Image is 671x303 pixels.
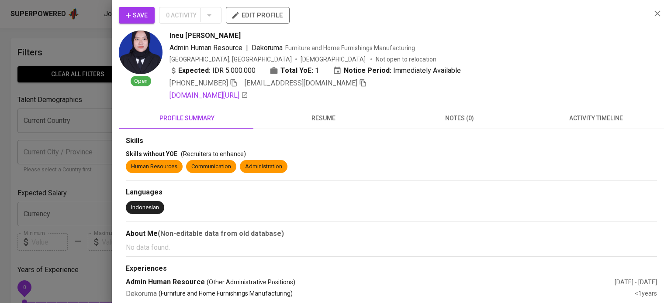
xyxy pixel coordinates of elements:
span: | [246,43,248,53]
div: [DATE] - [DATE] [615,278,657,286]
span: Open [131,77,151,85]
div: IDR 5.000.000 [169,65,256,76]
span: profile summary [124,113,250,124]
span: [PHONE_NUMBER] [169,79,228,87]
span: Dekoruma [252,44,283,52]
div: <1 years [635,289,657,299]
div: Immediately Available [333,65,461,76]
div: Administration [245,163,282,171]
span: notes (0) [397,113,522,124]
div: Skills [126,136,657,146]
div: Human Resources [131,163,177,171]
button: Save [119,7,155,24]
div: Languages [126,187,657,197]
b: (Non-editable data from old database) [158,229,284,238]
p: Not open to relocation [376,55,436,64]
a: [DOMAIN_NAME][URL] [169,90,248,101]
span: Furniture and Home Furnishings Manufacturing [285,44,415,51]
span: [EMAIL_ADDRESS][DOMAIN_NAME] [245,79,357,87]
div: Experiences [126,264,657,274]
span: resume [260,113,386,124]
button: edit profile [226,7,290,24]
span: Admin Human Resource [169,44,242,52]
div: About Me [126,228,657,239]
p: No data found. [126,242,657,253]
span: (Recruiters to enhance) [181,150,246,157]
span: Ineu [PERSON_NAME] [169,31,241,41]
span: edit profile [233,10,283,21]
span: (Other Administrative Positions) [207,278,295,286]
span: Save [126,10,148,21]
p: (Furniture and Home Furnishings Manufacturing) [159,289,293,299]
span: Skills without YOE [126,150,177,157]
b: Total YoE: [280,65,313,76]
div: Dekoruma [126,289,635,299]
b: Notice Period: [344,65,391,76]
img: 1eb79ac09e25553585583004e1a97574.jpeg [119,31,163,74]
div: Admin Human Resource [126,277,615,287]
span: 1 [315,65,319,76]
div: [GEOGRAPHIC_DATA], [GEOGRAPHIC_DATA] [169,55,292,64]
b: Expected: [178,65,211,76]
a: edit profile [226,11,290,18]
span: activity timeline [533,113,659,124]
span: [DEMOGRAPHIC_DATA] [301,55,367,64]
div: Indonesian [131,204,159,212]
div: Communication [191,163,231,171]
